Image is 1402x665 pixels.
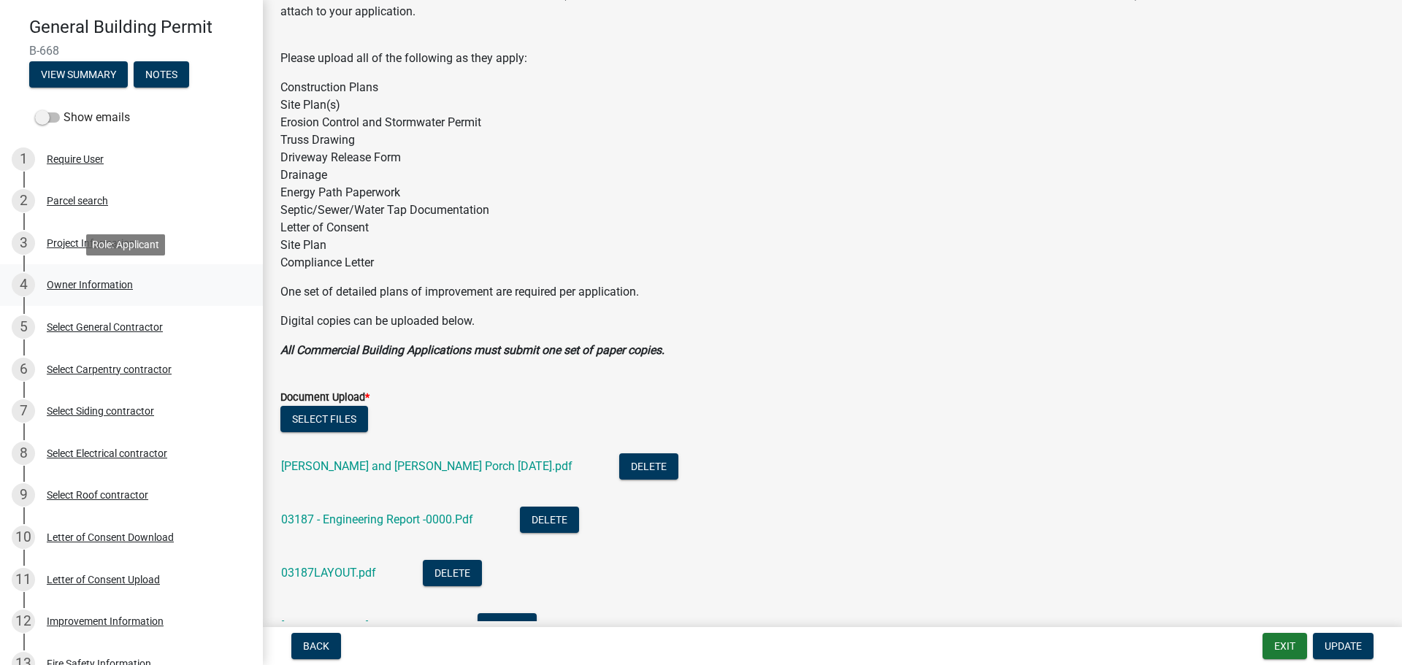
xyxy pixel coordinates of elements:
[281,566,376,580] a: 03187LAYOUT.pdf
[134,69,189,81] wm-modal-confirm: Notes
[281,619,431,633] a: [PERSON_NAME] lot plan.pdf
[619,461,678,474] wm-modal-confirm: Delete Document
[619,453,678,480] button: Delete
[280,393,369,403] label: Document Upload
[29,17,251,38] h4: General Building Permit
[47,616,164,626] div: Improvement Information
[12,442,35,465] div: 8
[86,234,165,255] div: Role: Applicant
[12,399,35,423] div: 7
[478,620,537,634] wm-modal-confirm: Delete Document
[1325,640,1362,652] span: Update
[520,514,579,528] wm-modal-confirm: Delete Document
[12,526,35,549] div: 10
[303,640,329,652] span: Back
[12,273,35,296] div: 4
[47,238,135,248] div: Project Information
[12,610,35,633] div: 12
[47,490,148,500] div: Select Roof contractor
[47,322,163,332] div: Select General Contractor
[1263,633,1307,659] button: Exit
[280,406,368,432] button: Select files
[280,343,664,357] strong: All Commercial Building Applications must submit one set of paper copies.
[35,109,130,126] label: Show emails
[423,560,482,586] button: Delete
[12,568,35,591] div: 11
[291,633,341,659] button: Back
[12,147,35,171] div: 1
[12,231,35,255] div: 3
[47,280,133,290] div: Owner Information
[12,483,35,507] div: 9
[47,406,154,416] div: Select Siding contractor
[281,459,572,473] a: [PERSON_NAME] and [PERSON_NAME] Porch [DATE].pdf
[1313,633,1374,659] button: Update
[47,448,167,458] div: Select Electrical contractor
[478,613,537,639] button: Delete
[134,61,189,88] button: Notes
[29,69,128,81] wm-modal-confirm: Summary
[47,532,174,542] div: Letter of Consent Download
[47,154,104,164] div: Require User
[12,358,35,381] div: 6
[280,79,1384,272] p: Construction Plans Site Plan(s) Erosion Control and Stormwater Permit Truss Drawing Driveway Rele...
[280,312,1384,330] p: Digital copies can be uploaded below.
[280,283,1384,301] p: One set of detailed plans of improvement are required per application.
[47,574,160,585] div: Letter of Consent Upload
[47,364,172,374] div: Select Carpentry contractor
[280,50,1384,67] p: Please upload all of the following as they apply:
[520,507,579,533] button: Delete
[29,61,128,88] button: View Summary
[281,512,473,526] a: 03187 - Engineering Report -0000.Pdf
[47,196,108,206] div: Parcel search
[29,44,234,58] span: B-668
[423,567,482,581] wm-modal-confirm: Delete Document
[12,189,35,212] div: 2
[12,315,35,339] div: 5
